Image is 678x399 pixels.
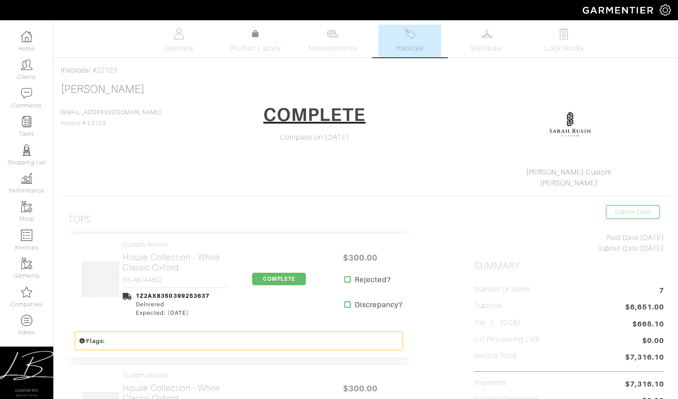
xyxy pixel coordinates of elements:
[474,232,664,254] div: [DATE] [DATE]
[578,2,660,18] img: garmentier-logo-header-white-b43fb05a5012e4ada735d5af1a66efaba907eab6374d6393d1fbf88cb4ef424d.png
[625,352,664,364] span: $7,316.10
[526,168,612,176] a: [PERSON_NAME] Custom
[21,315,32,326] img: custom-products-icon-6973edde1b6c6774590e2ad28d3d057f2f42decad08aa0e48061009ba2575b3a.png
[147,25,210,57] a: Overview
[123,276,228,284] h4: D5-48144802
[252,273,306,285] span: COMPLETE
[61,83,145,95] a: [PERSON_NAME]
[21,287,32,298] img: companies-icon-14a0f246c7e91f24465de634b560f0151b0cc5c9ce11af5fac52e6d7d6371812.png
[327,28,338,39] img: measurements-466bbee1fd09ba9460f595b01e5d73f9e2bff037440d3c8f018324cb6cdf7a4a.svg
[597,245,640,253] span: Submit Date:
[396,43,424,54] span: Invoices
[474,335,540,344] h5: CC Processing 2.9%
[606,205,660,219] a: Submit Date
[532,25,595,57] a: Look Books
[625,379,664,390] span: $7,316.10
[61,109,161,116] a: [EMAIL_ADDRESS][DOMAIN_NAME]
[404,28,416,39] img: orders-27d20c2124de7fd6de4e0e44c1d41de31381a507db9b33961299e4e07d508b8c.svg
[334,248,387,267] span: $300.00
[474,319,521,327] h5: Tax ( : 10.0%)
[21,116,32,127] img: reminder-icon-8004d30b9f0a5d33ae49ab947aed9ed385cf756f9e5892f1edd6e32f2345188e.png
[659,285,664,297] span: 7
[309,43,357,54] span: Measurements
[378,25,441,57] a: Invoices
[123,241,228,249] h4: Custom Woven
[61,66,88,74] a: Invoices
[252,275,306,283] a: COMPLETE
[123,252,228,273] h2: House Collection - White Classic Oxford
[660,4,671,16] img: gear-icon-white-bd11855cb880d31180b6d7d6211b90ccbf57a29d726f0c71d8c61bd08dd39cc2.png
[173,28,184,39] img: basicinfo-40fd8af6dae0f16599ec9e87c0ef1c0a1fdea2edbe929e3d69a839185d80c458.svg
[79,338,105,344] small: Flags:
[21,173,32,184] img: graph-8b7af3c665d003b59727f371ae50e7771705bf0c487971e6e97d053d13c5068d.png
[219,132,409,143] div: Complete on [DATE]
[632,319,664,330] span: $665.10
[136,300,210,309] div: Delivered
[481,28,493,39] img: wardrobe-487a4870c1b7c33e795ec22d11cfc2ed9d08956e64fb3008fe2437562e282088.svg
[474,379,506,387] h5: Payments
[61,65,671,76] div: / #22123
[558,28,570,39] img: todo-9ac3debb85659649dc8f770b8b6100bb5dab4b48dedcbae339e5042a72dfd3cc.svg
[355,275,391,285] strong: Rejected?
[36,260,165,298] img: GCweHYYkTgAbTfZanCoB26jW.jpg
[471,43,503,54] span: Wardrobe
[606,234,640,242] span: Paid Date:
[21,59,32,70] img: clients-icon-6bae9207a08558b7cb47a8932f037763ab4055f8c8b6bfacd5dc20c3e0201464.png
[21,31,32,42] img: dashboard-icon-dbcd8f5a0b271acd01030246c82b418ddd0df26cd7fceb0bd07c9910d44c42f6.png
[230,43,281,54] span: Product Library
[355,300,403,310] strong: Discrepancy?
[257,101,371,132] a: COMPLETE
[544,43,584,54] span: Look Books
[21,88,32,99] img: comment-icon-a0a6a9ef722e966f86d9cbdc48e553b5cf19dbc54f86b18d962a5391bc8f6eb6.png
[540,179,598,187] a: [PERSON_NAME]
[625,302,664,314] span: $6,651.00
[474,261,664,272] h2: Summary
[21,145,32,156] img: stylists-icon-eb353228a002819b7ec25b43dbf5f0378dd9e0616d9560372ff212230b889e62.png
[455,25,518,57] a: Wardrobe
[21,258,32,269] img: garments-icon-b7da505a4dc4fd61783c78ac3ca0ef83fa9d6f193b1c9dc38574b1d14d53ca28.png
[548,104,592,149] img: XDNpi1N1QBxiJPNGxGNwLWkx.png
[136,292,210,299] a: 1Z2AX8350399253637
[474,285,530,294] h5: Number of Items
[123,241,228,284] a: Custom Woven House Collection - White Classic Oxford D5-48144802
[301,25,365,57] a: Measurements
[123,372,228,379] h4: Custom Woven
[334,379,387,398] span: $300.00
[224,29,287,54] a: Product Library
[163,43,193,54] span: Overview
[474,302,502,310] h5: Subtotal
[21,230,32,241] img: orders-icon-0abe47150d42831381b5fb84f609e132dff9fe21cb692f30cb5eec754e2cba89.png
[21,201,32,212] img: garments-icon-b7da505a4dc4fd61783c78ac3ca0ef83fa9d6f193b1c9dc38574b1d14d53ca28.png
[263,104,365,125] h1: COMPLETE
[68,214,92,225] h3: Tops
[61,109,161,126] span: Invoice # 22123
[642,335,664,348] span: $0.00
[474,352,517,360] h5: Invoice Total
[136,309,210,317] div: Expected: [DATE]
